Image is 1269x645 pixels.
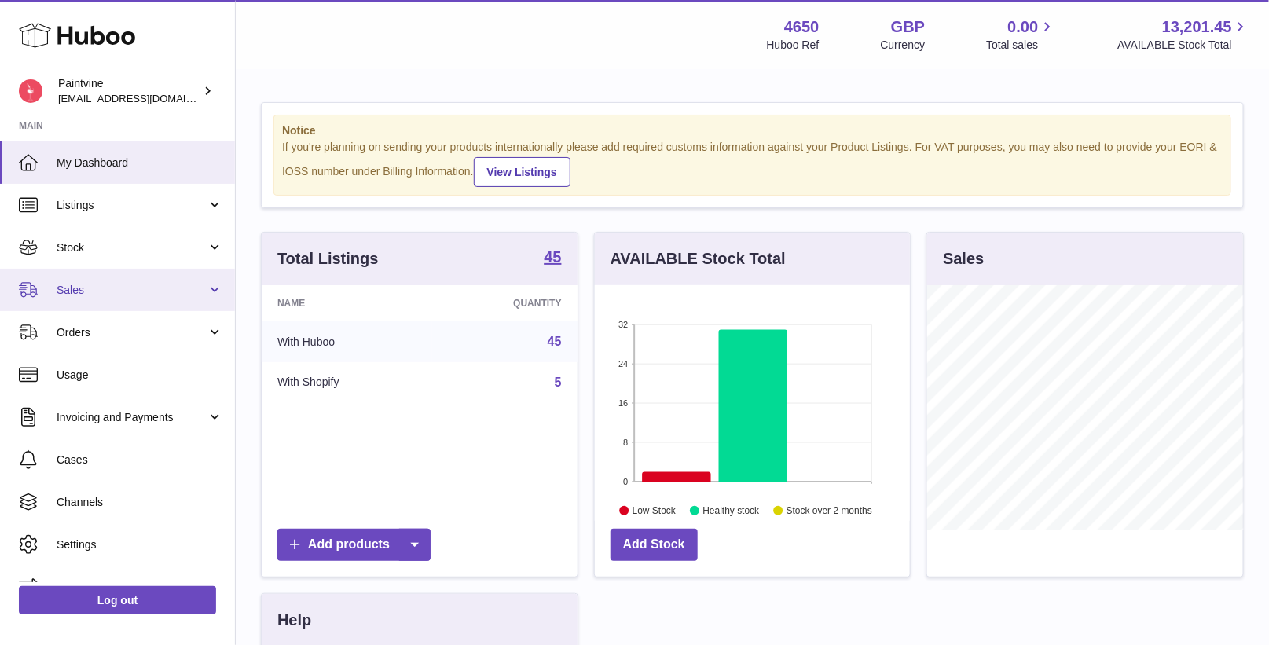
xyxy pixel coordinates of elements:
a: 45 [548,335,562,348]
h3: Help [277,610,311,631]
h3: Sales [943,248,984,269]
span: AVAILABLE Stock Total [1117,38,1250,53]
a: 13,201.45 AVAILABLE Stock Total [1117,16,1250,53]
div: Paintvine [58,76,200,106]
div: Huboo Ref [767,38,820,53]
h3: Total Listings [277,248,379,269]
span: Total sales [986,38,1056,53]
span: Returns [57,580,223,595]
strong: 45 [544,249,561,265]
span: Orders [57,325,207,340]
text: 8 [623,438,628,447]
td: With Huboo [262,321,432,362]
a: View Listings [474,157,570,187]
a: 45 [544,249,561,268]
strong: 4650 [784,16,820,38]
span: Sales [57,283,207,298]
strong: GBP [891,16,925,38]
div: If you're planning on sending your products internationally please add required customs informati... [282,140,1223,187]
span: Stock [57,240,207,255]
th: Quantity [432,285,578,321]
span: Channels [57,495,223,510]
a: Log out [19,586,216,614]
div: Currency [881,38,926,53]
span: My Dashboard [57,156,223,170]
h3: AVAILABLE Stock Total [611,248,786,269]
strong: Notice [282,123,1223,138]
text: 24 [618,359,628,368]
span: Cases [57,453,223,467]
span: Settings [57,537,223,552]
img: euan@paintvine.co.uk [19,79,42,103]
a: Add Stock [611,529,698,561]
a: 5 [555,376,562,389]
text: 0 [623,477,628,486]
span: Listings [57,198,207,213]
a: 0.00 Total sales [986,16,1056,53]
text: Healthy stock [702,505,760,516]
text: 32 [618,320,628,329]
a: Add products [277,529,431,561]
span: [EMAIL_ADDRESS][DOMAIN_NAME] [58,92,231,104]
td: With Shopify [262,362,432,403]
span: Usage [57,368,223,383]
span: 0.00 [1008,16,1039,38]
th: Name [262,285,432,321]
span: Invoicing and Payments [57,410,207,425]
text: Low Stock [633,505,677,516]
span: 13,201.45 [1162,16,1232,38]
text: 16 [618,398,628,408]
text: Stock over 2 months [787,505,872,516]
